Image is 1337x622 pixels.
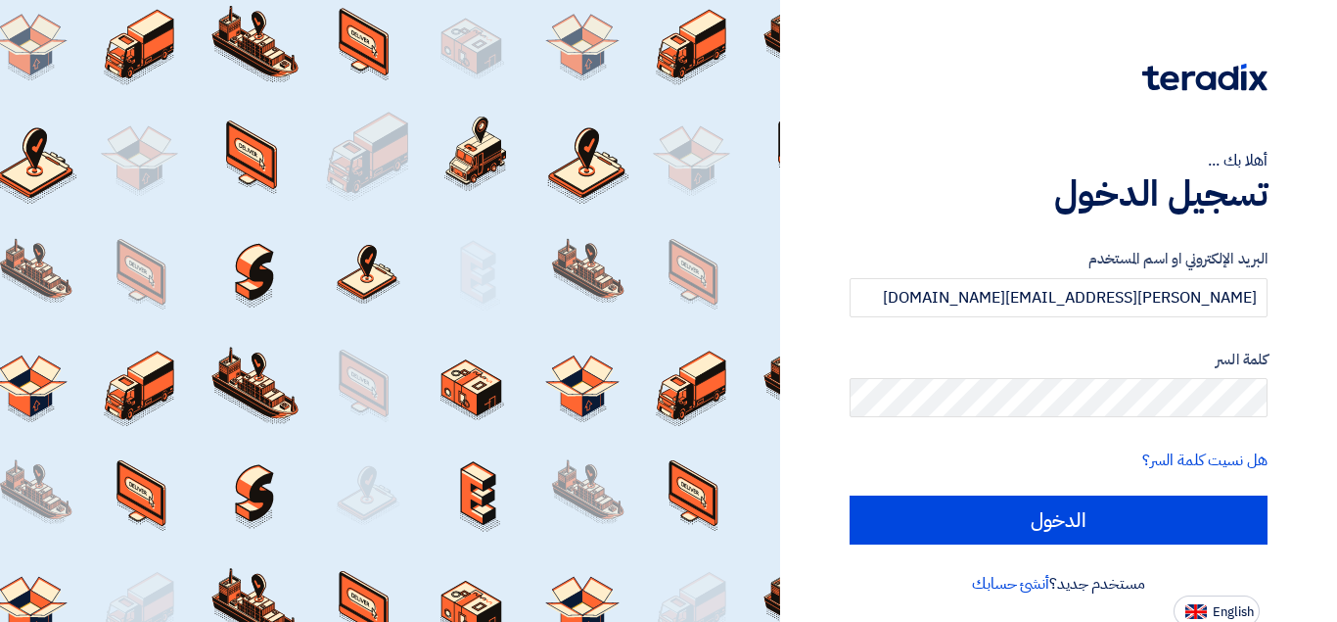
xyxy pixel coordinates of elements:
[850,248,1268,270] label: البريد الإلكتروني او اسم المستخدم
[972,572,1049,596] a: أنشئ حسابك
[1213,605,1254,619] span: English
[850,149,1268,172] div: أهلا بك ...
[1142,64,1268,91] img: Teradix logo
[850,496,1268,545] input: الدخول
[1142,449,1268,472] a: هل نسيت كلمة السر؟
[1185,604,1207,619] img: en-US.png
[850,172,1268,215] h1: تسجيل الدخول
[850,572,1268,596] div: مستخدم جديد؟
[850,349,1268,371] label: كلمة السر
[850,278,1268,317] input: أدخل بريد العمل الإلكتروني او اسم المستخدم الخاص بك ...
